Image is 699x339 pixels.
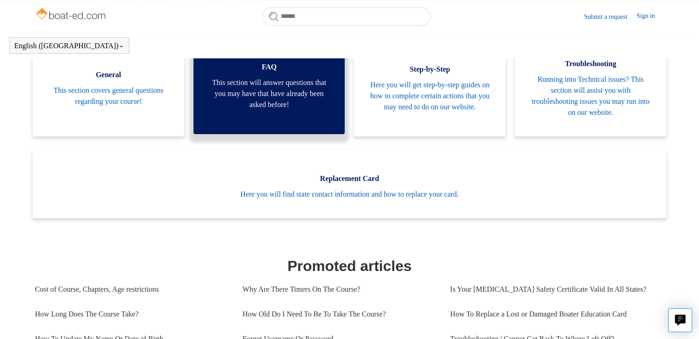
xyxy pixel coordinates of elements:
[368,64,492,75] span: Step-by-Step
[368,79,492,113] span: Here you will get step-by-step guides on how to complete certain actions that you may need to do ...
[35,255,664,277] h1: Promoted articles
[668,308,692,332] button: Live chat
[46,69,170,80] span: General
[450,277,658,302] a: Is Your [MEDICAL_DATA] Safety Certificate Valid In All States?
[35,6,108,24] img: Boat-Ed Help Center home page
[243,277,437,302] a: Why Are There Timers On The Course?
[354,35,506,136] a: Step-by-Step Here you will get step-by-step guides on how to complete certain actions that you ma...
[14,42,124,50] button: English ([GEOGRAPHIC_DATA])
[529,58,653,69] span: Troubleshooting
[636,11,664,22] a: Sign in
[243,302,437,327] a: How Old Do I Need To Be To Take The Course?
[46,173,653,184] span: Replacement Card
[584,12,636,22] a: Submit a request
[450,302,658,327] a: How To Replace a Lost or Damaged Boater Education Card
[529,74,653,118] span: Running into Technical issues? This section will assist you with troubleshooting issues you may r...
[207,62,331,73] span: FAQ
[46,189,653,200] span: Here you will find state contact information and how to replace your card.
[33,35,184,136] a: General This section covers general questions regarding your course!
[33,150,666,218] a: Replacement Card Here you will find state contact information and how to replace your card.
[35,277,229,302] a: Cost of Course, Chapters, Age restrictions
[515,35,666,136] a: Troubleshooting Running into Technical issues? This section will assist you with troubleshooting ...
[262,7,431,26] input: Search
[207,77,331,110] span: This section will answer questions that you may have that have already been asked before!
[46,85,170,107] span: This section covers general questions regarding your course!
[193,33,345,134] a: FAQ This section will answer questions that you may have that have already been asked before!
[35,302,229,327] a: How Long Does The Course Take?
